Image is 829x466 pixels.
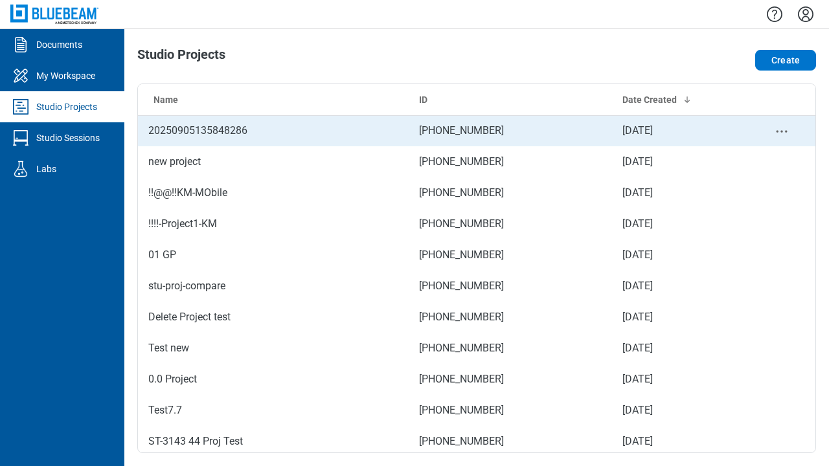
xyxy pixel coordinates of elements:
[153,93,398,106] div: Name
[138,208,409,239] td: !!!!-Project1-KM
[10,5,98,23] img: Bluebeam, Inc.
[795,3,816,25] button: Settings
[10,159,31,179] svg: Labs
[138,364,409,395] td: 0.0 Project
[612,146,747,177] td: [DATE]
[419,93,602,106] div: ID
[138,426,409,457] td: ST-3143 44 Proj Test
[612,177,747,208] td: [DATE]
[137,47,225,68] h1: Studio Projects
[10,34,31,55] svg: Documents
[10,65,31,86] svg: My Workspace
[138,177,409,208] td: !!@@!!KM-MObile
[10,96,31,117] svg: Studio Projects
[409,271,612,302] td: [PHONE_NUMBER]
[612,302,747,333] td: [DATE]
[36,100,97,113] div: Studio Projects
[622,93,737,106] div: Date Created
[138,333,409,364] td: Test new
[409,115,612,146] td: [PHONE_NUMBER]
[612,333,747,364] td: [DATE]
[409,239,612,271] td: [PHONE_NUMBER]
[612,271,747,302] td: [DATE]
[409,395,612,426] td: [PHONE_NUMBER]
[612,364,747,395] td: [DATE]
[774,124,789,139] button: project-actions-menu
[409,364,612,395] td: [PHONE_NUMBER]
[138,395,409,426] td: Test7.7
[409,333,612,364] td: [PHONE_NUMBER]
[36,131,100,144] div: Studio Sessions
[612,115,747,146] td: [DATE]
[138,239,409,271] td: 01 GP
[138,302,409,333] td: Delete Project test
[612,426,747,457] td: [DATE]
[612,239,747,271] td: [DATE]
[10,128,31,148] svg: Studio Sessions
[409,177,612,208] td: [PHONE_NUMBER]
[612,395,747,426] td: [DATE]
[138,115,409,146] td: 20250905135848286
[36,162,56,175] div: Labs
[612,208,747,239] td: [DATE]
[755,50,816,71] button: Create
[409,426,612,457] td: [PHONE_NUMBER]
[138,146,409,177] td: new project
[36,38,82,51] div: Documents
[409,302,612,333] td: [PHONE_NUMBER]
[409,146,612,177] td: [PHONE_NUMBER]
[36,69,95,82] div: My Workspace
[138,271,409,302] td: stu-proj-compare
[409,208,612,239] td: [PHONE_NUMBER]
